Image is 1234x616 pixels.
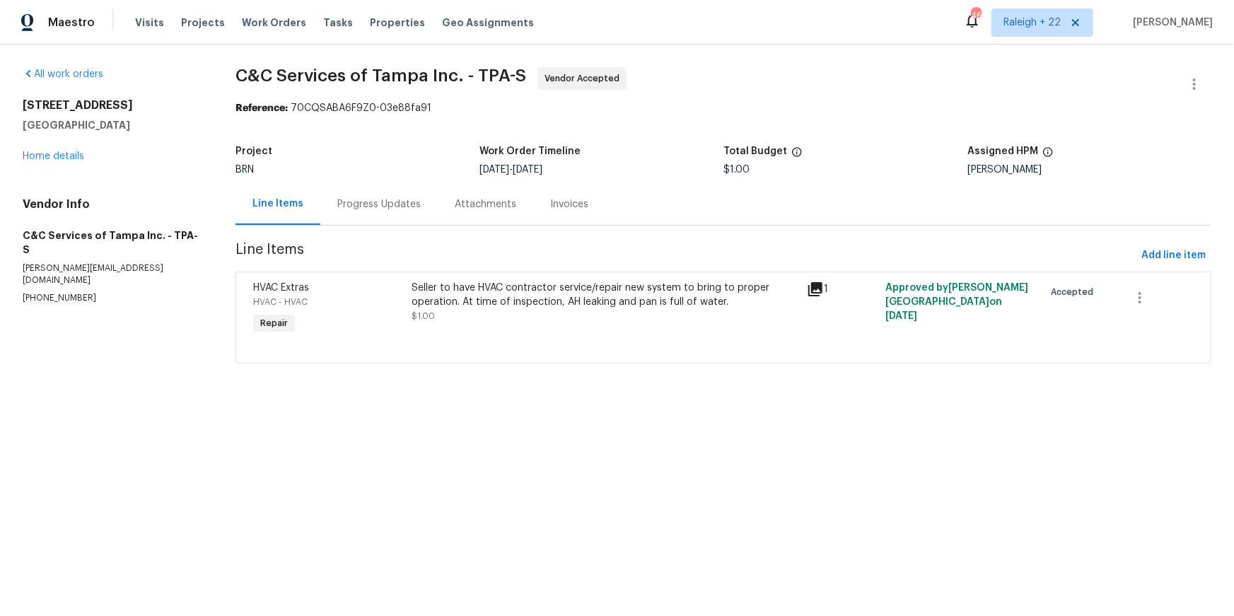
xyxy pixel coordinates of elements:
span: $1.00 [412,312,435,320]
span: Add line item [1141,247,1206,265]
h5: Project [235,146,272,156]
h5: C&C Services of Tampa Inc. - TPA-S [23,228,202,257]
span: Line Items [235,243,1136,269]
p: [PHONE_NUMBER] [23,292,202,304]
b: Reference: [235,103,288,113]
span: The hpm assigned to this work order. [1042,146,1054,165]
h5: Work Order Timeline [479,146,581,156]
span: [PERSON_NAME] [1127,16,1213,30]
div: [PERSON_NAME] [967,165,1211,175]
span: [DATE] [513,165,542,175]
h5: Assigned HPM [967,146,1038,156]
span: BRN [235,165,254,175]
span: Approved by [PERSON_NAME][GEOGRAPHIC_DATA] on [886,283,1029,321]
span: [DATE] [886,311,918,321]
span: Work Orders [242,16,306,30]
span: - [479,165,542,175]
span: HVAC - HVAC [253,298,308,306]
span: The total cost of line items that have been proposed by Opendoor. This sum includes line items th... [791,146,803,165]
div: Line Items [252,197,303,211]
p: [PERSON_NAME][EMAIL_ADDRESS][DOMAIN_NAME] [23,262,202,286]
span: Properties [370,16,425,30]
div: Seller to have HVAC contractor service/repair new system to bring to proper operation. At time of... [412,281,798,309]
a: Home details [23,151,84,161]
div: Invoices [550,197,588,211]
div: 466 [971,8,981,23]
span: C&C Services of Tampa Inc. - TPA-S [235,67,526,84]
div: 1 [807,281,878,298]
span: Accepted [1051,285,1099,299]
span: Vendor Accepted [545,71,625,86]
div: Progress Updates [337,197,421,211]
span: Repair [255,316,293,330]
div: Attachments [455,197,516,211]
span: [DATE] [479,165,509,175]
button: Add line item [1136,243,1211,269]
span: Visits [135,16,164,30]
h4: Vendor Info [23,197,202,211]
span: Projects [181,16,225,30]
div: 70CQSABA6F9Z0-03e88fa91 [235,101,1211,115]
span: Maestro [48,16,95,30]
span: Geo Assignments [442,16,534,30]
span: $1.00 [723,165,750,175]
a: All work orders [23,69,103,79]
h5: Total Budget [723,146,787,156]
h5: [GEOGRAPHIC_DATA] [23,118,202,132]
span: Raleigh + 22 [1003,16,1061,30]
span: Tasks [323,18,353,28]
span: HVAC Extras [253,283,309,293]
h2: [STREET_ADDRESS] [23,98,202,112]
